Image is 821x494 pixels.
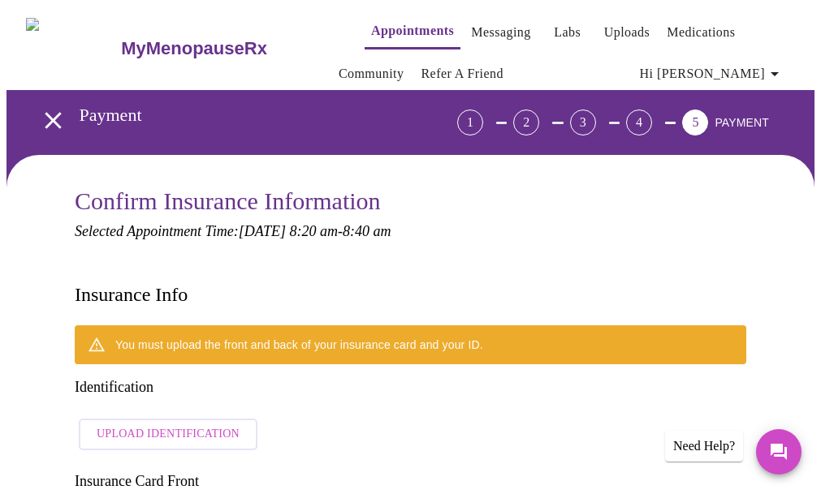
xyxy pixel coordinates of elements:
div: 5 [682,110,708,135]
button: Hi [PERSON_NAME] [633,58,791,90]
button: open drawer [29,97,77,144]
span: Hi [PERSON_NAME] [640,62,784,85]
h3: Payment [80,105,367,126]
a: Medications [667,21,735,44]
button: Uploads [598,16,657,49]
a: MyMenopauseRx [119,20,332,77]
button: Labs [542,16,594,49]
a: Messaging [471,21,530,44]
h3: Identification [75,379,746,396]
button: Messaging [465,16,537,49]
span: Upload Identification [97,424,240,445]
div: 4 [626,110,652,135]
div: 2 [513,110,539,135]
button: Messages [756,429,802,475]
button: Community [332,58,411,90]
div: You must upload the front and back of your insurance card and your ID. [115,330,483,359]
div: 1 [457,110,483,135]
span: PAYMENT [715,116,769,129]
button: Refer a Friend [414,58,510,90]
h3: Insurance Card Front [75,473,746,490]
a: Appointments [371,19,454,42]
img: MyMenopauseRx Logo [26,18,119,79]
h3: Insurance Info [75,284,188,306]
a: Community [339,62,404,85]
button: Medications [660,16,741,49]
h3: MyMenopauseRx [121,38,267,59]
em: Selected Appointment Time: [DATE] 8:20 am - 8:40 am [75,223,391,239]
button: Appointments [365,15,460,49]
a: Labs [554,21,581,44]
a: Uploads [604,21,650,44]
h3: Confirm Insurance Information [75,187,746,215]
a: Refer a Friend [421,62,503,85]
div: Need Help? [665,431,743,462]
div: 3 [570,110,596,135]
button: Upload Identification [79,419,257,450]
